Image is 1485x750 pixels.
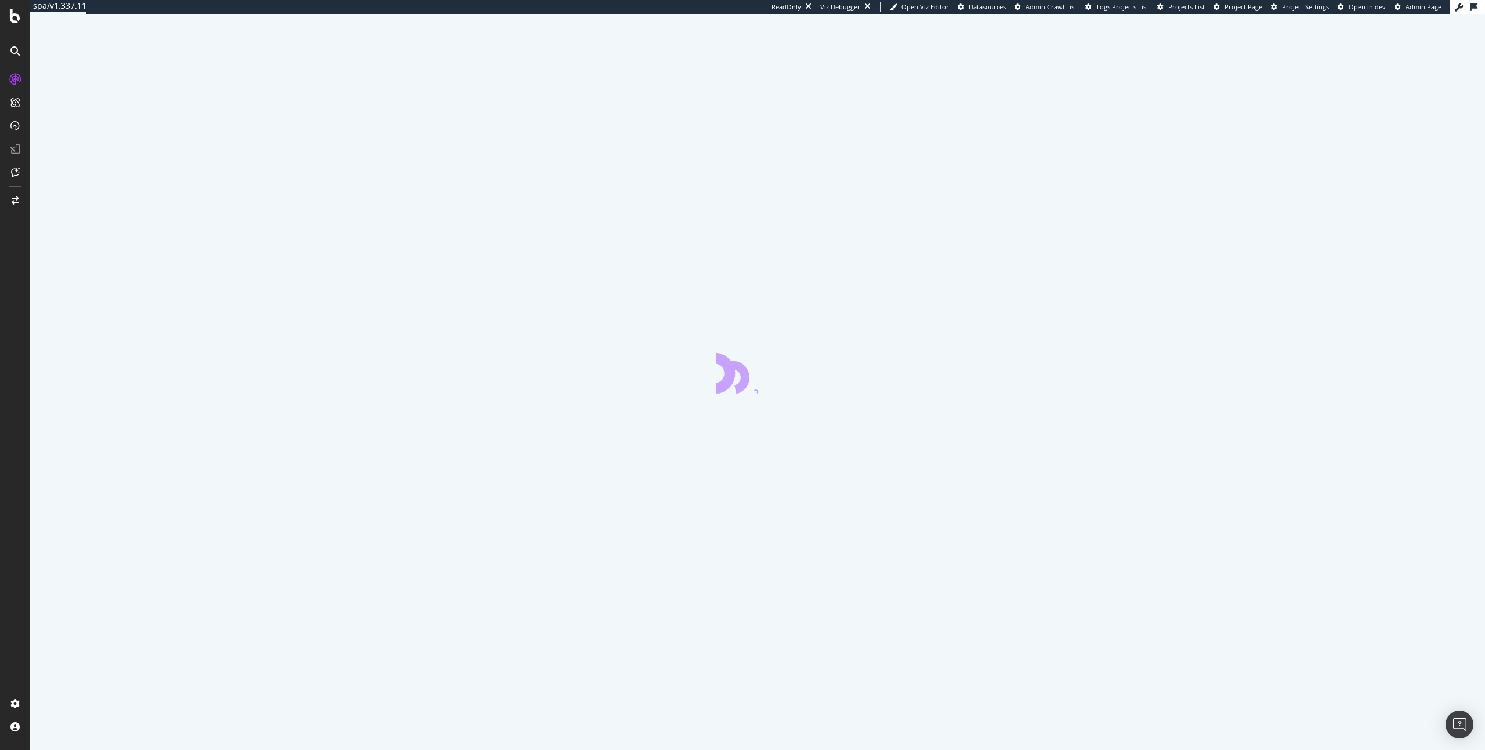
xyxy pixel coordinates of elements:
span: Datasources [969,2,1006,11]
span: Open Viz Editor [901,2,949,11]
div: Viz Debugger: [820,2,862,12]
span: Open in dev [1349,2,1386,11]
span: Project Page [1225,2,1262,11]
a: Datasources [958,2,1006,12]
a: Projects List [1157,2,1205,12]
a: Project Page [1214,2,1262,12]
a: Logs Projects List [1085,2,1149,12]
span: Projects List [1168,2,1205,11]
span: Admin Page [1406,2,1441,11]
div: animation [716,352,799,394]
span: Project Settings [1282,2,1329,11]
a: Open Viz Editor [890,2,949,12]
a: Open in dev [1338,2,1386,12]
div: Open Intercom Messenger [1446,711,1473,738]
span: Admin Crawl List [1026,2,1077,11]
a: Admin Crawl List [1015,2,1077,12]
span: Logs Projects List [1096,2,1149,11]
a: Admin Page [1395,2,1441,12]
a: Project Settings [1271,2,1329,12]
div: ReadOnly: [772,2,803,12]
